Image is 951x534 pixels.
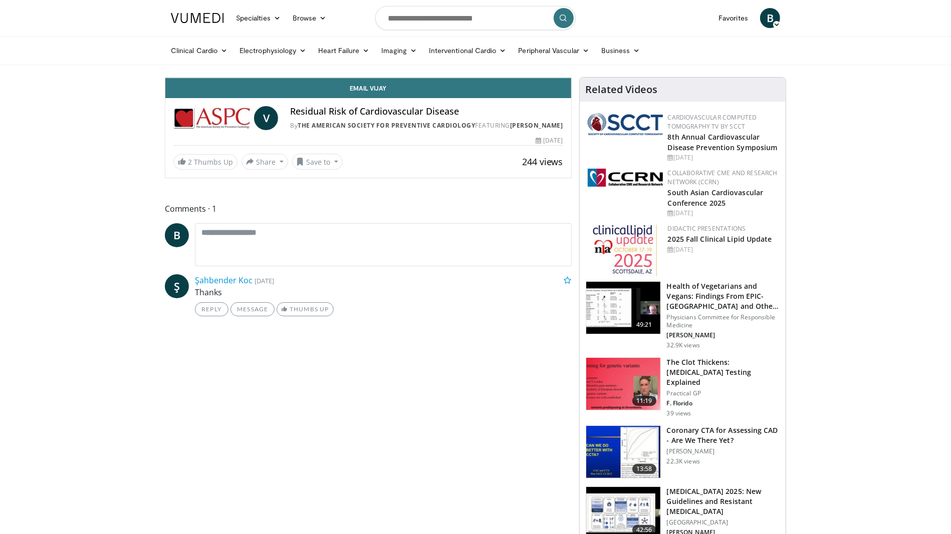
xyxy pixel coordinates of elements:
input: Search topics, interventions [375,6,576,30]
h3: [MEDICAL_DATA] 2025: New Guidelines and Resistant [MEDICAL_DATA] [667,486,780,516]
h4: Related Videos [586,84,658,96]
a: B [165,223,189,247]
a: 49:21 Health of Vegetarians and Vegans: Findings From EPIC-[GEOGRAPHIC_DATA] and Othe… Physicians... [586,281,780,349]
a: Clinical Cardio [165,41,233,61]
p: [PERSON_NAME] [667,331,780,339]
p: F. Florido [667,399,780,407]
div: [DATE] [536,136,563,145]
h4: Residual Risk of Cardiovascular Disease [290,106,563,117]
span: 49:21 [632,320,656,330]
p: [GEOGRAPHIC_DATA] [667,518,780,526]
a: Interventional Cardio [423,41,513,61]
small: [DATE] [255,276,274,285]
a: 2025 Fall Clinical Lipid Update [668,234,772,244]
p: [PERSON_NAME] [667,447,780,455]
span: 244 views [522,156,563,168]
div: Didactic Presentations [668,224,778,233]
a: South Asian Cardiovascular Conference 2025 [668,188,764,208]
a: Reply [195,302,228,316]
img: 51a70120-4f25-49cc-93a4-67582377e75f.png.150x105_q85_autocrop_double_scale_upscale_version-0.2.png [588,113,663,135]
a: Collaborative CME and Research Network (CCRN) [668,169,778,186]
p: 32.9K views [667,341,700,349]
img: 7b0db7e1-b310-4414-a1d3-dac447dbe739.150x105_q85_crop-smart_upscale.jpg [586,358,660,410]
a: Browse [287,8,333,28]
a: Message [230,302,275,316]
a: The American Society for Preventive Cardiology [298,121,475,130]
p: Practical GP [667,389,780,397]
div: [DATE] [668,209,778,218]
a: Imaging [375,41,423,61]
div: [DATE] [668,245,778,254]
span: Comments 1 [165,202,572,215]
a: Şahbender Koc [195,275,253,286]
div: By FEATURING [290,121,563,130]
div: [DATE] [668,153,778,162]
button: Save to [292,154,343,170]
a: 13:58 Coronary CTA for Assessing CAD - Are We There Yet? [PERSON_NAME] 22.3K views [586,425,780,478]
a: Ş [165,274,189,298]
a: Business [595,41,646,61]
a: Cardiovascular Computed Tomography TV by SCCT [668,113,757,131]
h3: Coronary CTA for Assessing CAD - Are We There Yet? [667,425,780,445]
a: [PERSON_NAME] [510,121,563,130]
a: B [760,8,780,28]
span: 11:19 [632,396,656,406]
img: d65bce67-f81a-47c5-b47d-7b8806b59ca8.jpg.150x105_q85_autocrop_double_scale_upscale_version-0.2.jpg [593,224,657,277]
h3: Health of Vegetarians and Vegans: Findings From EPIC-[GEOGRAPHIC_DATA] and Othe… [667,281,780,311]
p: 39 views [667,409,691,417]
button: Share [242,154,288,170]
a: 8th Annual Cardiovascular Disease Prevention Symposium [668,132,778,152]
h3: The Clot Thickens: [MEDICAL_DATA] Testing Explained [667,357,780,387]
span: 13:58 [632,464,656,474]
a: V [254,106,278,130]
img: 34b2b9a4-89e5-4b8c-b553-8a638b61a706.150x105_q85_crop-smart_upscale.jpg [586,426,660,478]
img: 606f2b51-b844-428b-aa21-8c0c72d5a896.150x105_q85_crop-smart_upscale.jpg [586,282,660,334]
a: 11:19 The Clot Thickens: [MEDICAL_DATA] Testing Explained Practical GP F. Florido 39 views [586,357,780,417]
a: Email Vijay [165,78,571,98]
img: The American Society for Preventive Cardiology [173,106,250,130]
a: Favorites [712,8,754,28]
a: Thumbs Up [277,302,333,316]
span: 2 [188,157,192,167]
a: Electrophysiology [233,41,312,61]
a: Heart Failure [312,41,375,61]
a: Specialties [230,8,287,28]
p: Physicians Committee for Responsible Medicine [667,313,780,329]
img: a04ee3ba-8487-4636-b0fb-5e8d268f3737.png.150x105_q85_autocrop_double_scale_upscale_version-0.2.png [588,169,663,187]
a: Peripheral Vascular [513,41,595,61]
a: 2 Thumbs Up [173,154,237,170]
img: VuMedi Logo [171,13,224,23]
p: 22.3K views [667,457,700,465]
p: Thanks [195,286,572,298]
